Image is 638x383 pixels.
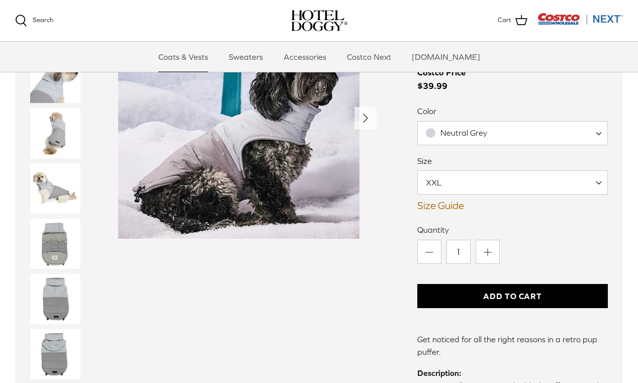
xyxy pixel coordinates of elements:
div: Costco Price [417,66,466,79]
label: Color [417,106,608,117]
span: XXL [417,170,608,195]
span: Neutral Grey [417,121,608,145]
a: Visit Costco Next [537,19,623,27]
label: Size [417,155,608,166]
a: Size Guide [417,200,608,212]
a: [DOMAIN_NAME] [403,42,489,72]
span: Neutral Grey [440,128,487,137]
span: Cart [498,15,511,26]
span: $39.99 [417,66,476,93]
a: Sweaters [220,42,272,72]
a: hoteldoggy.com hoteldoggycom [291,10,347,31]
a: Costco Next [338,42,400,72]
span: Neutral Grey [418,128,507,138]
img: hoteldoggycom [291,10,347,31]
span: XXL [418,177,462,188]
img: Costco Next [537,13,623,25]
a: Search [15,15,53,27]
a: Thumbnail Link [30,219,80,269]
input: Quantity [446,240,471,264]
label: Quantity [417,224,608,235]
strong: Description: [417,368,461,377]
a: Thumbnail Link [30,274,80,324]
a: Cart [498,14,527,27]
a: Thumbnail Link [30,53,80,103]
a: Accessories [275,42,335,72]
a: Thumbnail Link [30,329,80,379]
a: Thumbnail Link [30,108,80,158]
span: Search [33,16,53,24]
a: Thumbnail Link [30,163,80,214]
button: Add to Cart [417,284,608,308]
button: Next [354,107,377,129]
a: Coats & Vests [149,42,217,72]
p: Get noticed for all the right reasons in a retro pup puffer. [417,333,608,359]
